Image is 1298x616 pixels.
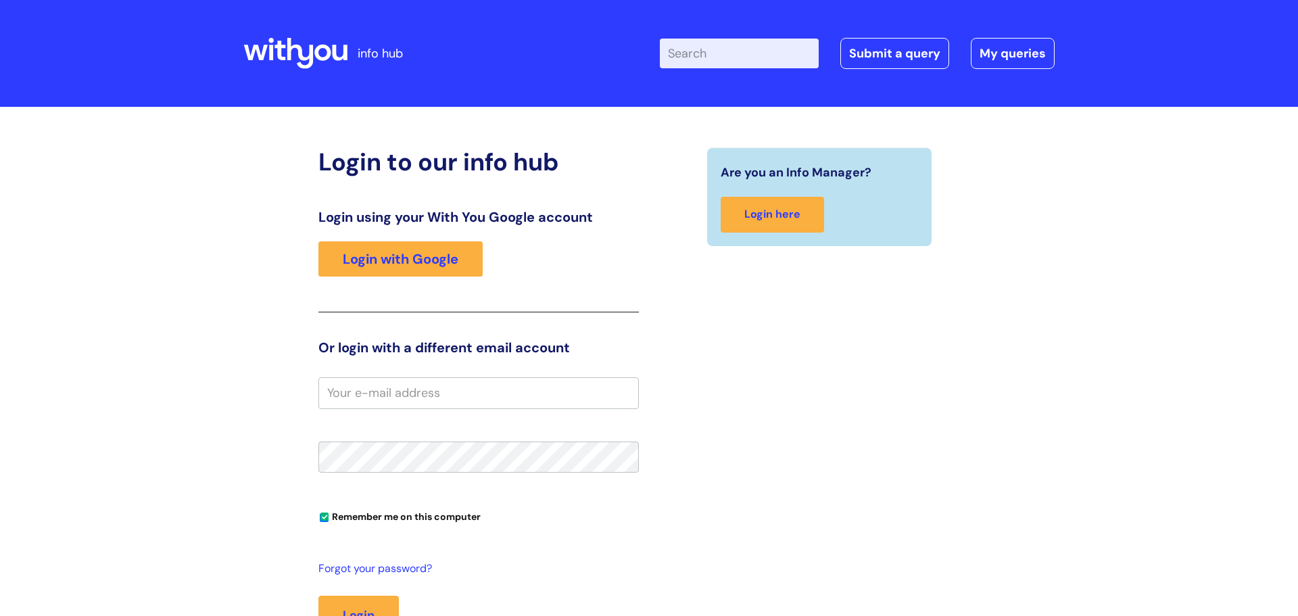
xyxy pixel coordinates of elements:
a: Submit a query [840,38,949,69]
h3: Or login with a different email account [318,339,639,356]
h2: Login to our info hub [318,147,639,176]
a: Login with Google [318,241,483,277]
input: Search [660,39,819,68]
h3: Login using your With You Google account [318,209,639,225]
a: Login here [721,197,824,233]
a: Forgot your password? [318,559,632,579]
div: You can uncheck this option if you're logging in from a shared device [318,505,639,527]
span: Are you an Info Manager? [721,162,871,183]
label: Remember me on this computer [318,508,481,523]
input: Remember me on this computer [320,513,329,522]
a: My queries [971,38,1055,69]
input: Your e-mail address [318,377,639,408]
p: info hub [358,43,403,64]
